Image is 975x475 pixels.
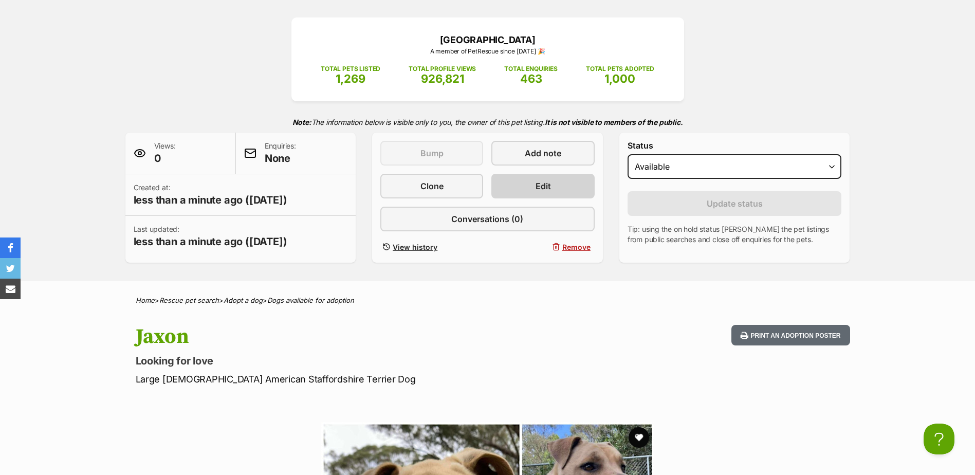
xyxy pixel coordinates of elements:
a: Clone [380,174,483,198]
iframe: Help Scout Beacon - Open [924,424,954,454]
strong: Note: [292,118,311,126]
p: Created at: [134,182,287,207]
p: Enquiries: [265,141,296,166]
p: TOTAL PETS LISTED [321,64,380,74]
p: A member of PetRescue since [DATE] 🎉 [307,47,669,56]
span: less than a minute ago ([DATE]) [134,193,287,207]
p: Last updated: [134,224,287,249]
span: 1,269 [336,72,365,85]
p: TOTAL PETS ADOPTED [586,64,654,74]
a: Rescue pet search [159,296,219,304]
a: Add note [491,141,594,166]
p: TOTAL PROFILE VIEWS [409,64,476,74]
p: Views: [154,141,176,166]
span: 1,000 [604,72,635,85]
div: > > > [110,297,866,304]
span: Add note [525,147,561,159]
span: Update status [707,197,763,210]
p: Large [DEMOGRAPHIC_DATA] American Staffordshire Terrier Dog [136,372,571,386]
span: None [265,151,296,166]
button: favourite [629,427,649,448]
span: Edit [536,180,551,192]
p: [GEOGRAPHIC_DATA] [307,33,669,47]
a: Edit [491,174,594,198]
a: Conversations (0) [380,207,595,231]
a: View history [380,240,483,254]
h1: Jaxon [136,325,571,349]
a: Adopt a dog [224,296,263,304]
span: Remove [562,242,591,252]
span: Clone [420,180,444,192]
p: Looking for love [136,354,571,368]
span: 926,821 [421,72,464,85]
strong: It is not visible to members of the public. [545,118,683,126]
a: Dogs available for adoption [267,296,354,304]
span: View history [393,242,437,252]
span: Conversations (0) [451,213,523,225]
button: Update status [628,191,842,216]
p: TOTAL ENQUIRIES [504,64,557,74]
span: 0 [154,151,176,166]
span: Bump [420,147,444,159]
button: Remove [491,240,594,254]
p: Tip: using the on hold status [PERSON_NAME] the pet listings from public searches and close off e... [628,224,842,245]
span: less than a minute ago ([DATE]) [134,234,287,249]
span: 463 [520,72,542,85]
a: Home [136,296,155,304]
p: The information below is visible only to you, the owner of this pet listing. [125,112,850,133]
button: Bump [380,141,483,166]
button: Print an adoption poster [731,325,850,346]
label: Status [628,141,842,150]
